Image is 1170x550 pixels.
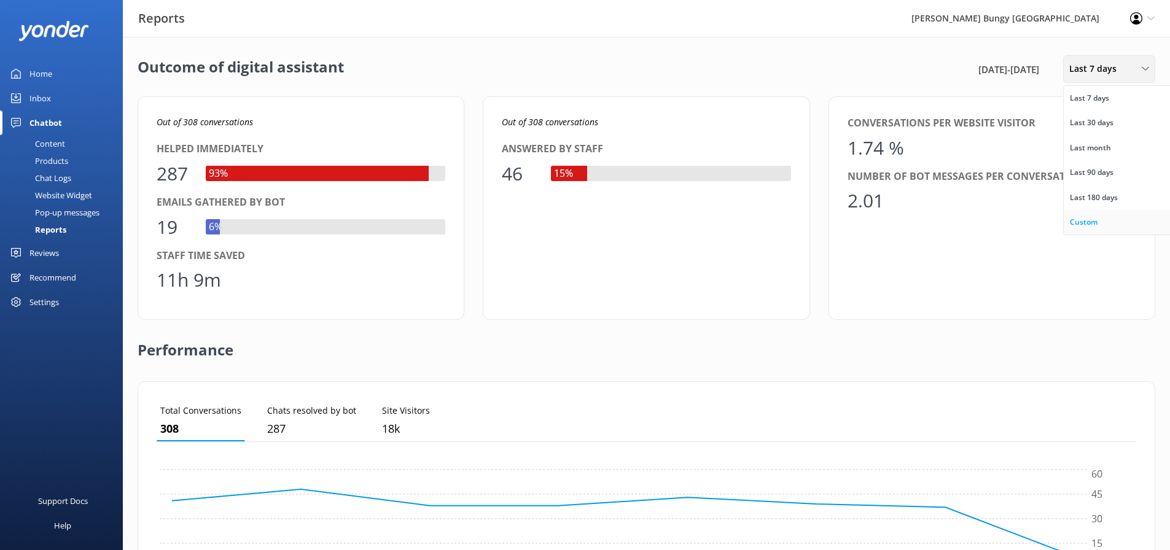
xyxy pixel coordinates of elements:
[1070,192,1118,204] div: Last 180 days
[1091,487,1102,501] tspan: 45
[551,166,576,182] div: 15%
[29,110,62,135] div: Chatbot
[267,404,356,417] p: Chats resolved by bot
[7,187,92,204] div: Website Widget
[160,404,241,417] p: Total Conversations
[1070,92,1109,104] div: Last 7 days
[138,9,185,28] h3: Reports
[38,489,88,513] div: Support Docs
[138,320,233,369] h2: Performance
[29,265,76,290] div: Recommend
[54,513,71,538] div: Help
[382,404,430,417] p: Site Visitors
[157,141,445,157] div: Helped immediately
[206,219,225,235] div: 6%
[29,86,51,110] div: Inbox
[29,241,59,265] div: Reviews
[978,62,1039,77] span: [DATE] - [DATE]
[7,152,68,169] div: Products
[502,141,790,157] div: Answered by staff
[848,133,904,163] div: 1.74 %
[7,187,123,204] a: Website Widget
[1069,62,1124,76] span: Last 7 days
[7,169,71,187] div: Chat Logs
[267,420,356,438] p: 287
[18,21,89,41] img: yonder-white-logo.png
[7,204,123,221] a: Pop-up messages
[157,159,193,188] div: 287
[160,420,241,438] p: 308
[138,55,344,83] h2: Outcome of digital assistant
[7,135,65,152] div: Content
[7,169,123,187] a: Chat Logs
[7,221,123,238] a: Reports
[848,115,1136,131] div: Conversations per website visitor
[848,186,884,215] div: 2.01
[848,169,1136,185] div: Number of bot messages per conversation (avg.)
[502,159,539,188] div: 46
[1070,142,1111,154] div: Last month
[7,204,99,221] div: Pop-up messages
[157,116,253,128] i: Out of 308 conversations
[157,265,221,295] div: 11h 9m
[1070,166,1113,179] div: Last 90 days
[7,135,123,152] a: Content
[157,195,445,211] div: Emails gathered by bot
[1091,536,1102,550] tspan: 15
[29,61,52,86] div: Home
[157,212,193,242] div: 19
[502,116,598,128] i: Out of 308 conversations
[1070,216,1098,228] div: Custom
[7,221,66,238] div: Reports
[1091,468,1102,481] tspan: 60
[29,290,59,314] div: Settings
[206,166,231,182] div: 93%
[1091,512,1102,525] tspan: 30
[157,248,445,264] div: Staff time saved
[1070,117,1113,129] div: Last 30 days
[7,152,123,169] a: Products
[382,420,430,438] p: 17,681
